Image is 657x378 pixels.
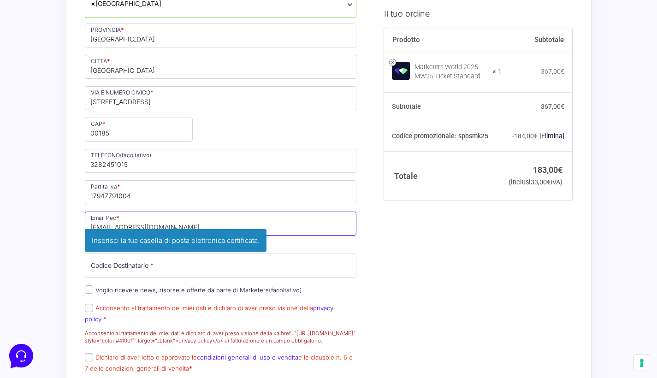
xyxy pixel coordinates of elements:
[44,52,63,70] img: dark
[85,118,193,142] input: CAP *
[85,304,93,312] input: Acconsento al trattamento dei miei dati e dichiaro di aver preso visione dellaprivacy policy
[85,254,357,278] input: Codice Destinatario *
[384,92,502,122] th: Subtotale
[85,149,357,173] input: TELEFONO
[85,285,93,294] input: Voglio ricevere news, risorse e offerte da parte di Marketers(facoltativo)
[392,61,410,79] img: Marketers World 2025 - MW25 Ticket Standard
[634,355,650,371] button: Le tue preferenze relative al consenso per le tecnologie di tracciamento
[269,286,302,294] span: (facoltativo)
[85,330,357,345] p: Acconsento al trattamento dei miei dati e dichiaro di aver preso visione della <a href="[URL][DOM...
[98,114,170,122] a: Apri Centro Assistenza
[85,353,93,361] input: Dichiaro di aver letto e approvato lecondizioni generali di uso e venditae le clausole n. 6 e 7 d...
[7,293,64,314] button: Home
[197,354,298,361] a: condizioni generali di uso e vendita
[541,68,564,75] bdi: 367,00
[15,52,33,70] img: dark
[85,180,357,204] input: Inserisci soltanto il numero di Partita IVA senza prefisso IT *
[539,132,564,140] a: Rimuovi il codice promozionale spnsmk25
[15,77,170,96] button: Inizia una conversazione
[60,83,136,90] span: Inizia una conversazione
[558,165,562,174] span: €
[547,178,550,186] span: €
[85,304,333,322] a: privacy policy
[142,306,155,314] p: Aiuto
[384,122,502,151] th: Codice promozionale: spnsmk25
[85,86,357,110] input: VIA E NUMERO CIVICO *
[85,55,357,79] input: CITTÀ *
[30,52,48,70] img: dark
[509,178,562,186] small: (inclusi IVA)
[85,354,353,372] label: Dichiaro di aver letto e approvato le e le clausole n. 6 e 7 delle condizioni generali di vendita
[120,293,177,314] button: Aiuto
[414,63,486,81] div: Marketers World 2025 - MW25 Ticket Standard
[28,306,43,314] p: Home
[7,342,35,370] iframe: Customerly Messenger Launcher
[541,103,564,110] bdi: 367,00
[384,28,502,52] th: Prodotto
[384,7,572,19] h3: Il tuo ordine
[561,103,564,110] span: €
[534,132,538,140] span: €
[384,151,502,201] th: Totale
[80,306,105,314] p: Messaggi
[533,165,562,174] bdi: 183,00
[85,24,357,47] input: PROVINCIA *
[7,7,155,22] h2: Ciao da Marketers 👋
[15,37,78,44] span: Le tue conversazioni
[21,134,151,143] input: Cerca un articolo...
[15,114,72,122] span: Trova una risposta
[502,122,573,151] td: -
[64,293,121,314] button: Messaggi
[85,229,266,252] span: Inserisci la tua casella di posta elettronica certificata.
[502,28,573,52] th: Subtotale
[85,286,302,294] label: Voglio ricevere news, risorse e offerte da parte di Marketers
[514,132,538,140] span: 184,00
[85,304,333,322] label: Acconsento al trattamento dei miei dati e dichiaro di aver preso visione della
[561,68,564,75] span: €
[85,212,357,236] input: Email Pec *
[531,178,550,186] span: 33,00
[492,67,502,77] strong: × 1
